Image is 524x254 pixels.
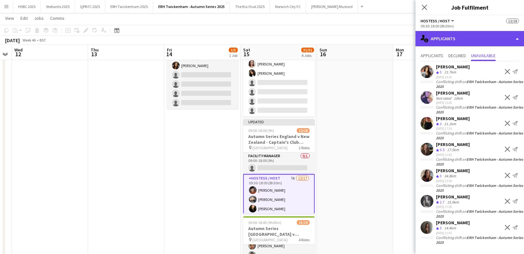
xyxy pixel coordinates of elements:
[243,22,315,117] app-job-card: 09:00-18:30 (9h30m)2/7Autumn Series [GEOGRAPHIC_DATA] v [GEOGRAPHIC_DATA] - [GEOGRAPHIC_DATA] ([G...
[506,19,519,23] span: 12/18
[436,179,470,183] div: [DATE] 12:54
[436,220,470,226] div: [PERSON_NAME]
[248,128,274,133] span: 09:00-18:00 (9h)
[436,209,523,219] b: ERH Twickenham - Autumn Series 2025
[318,50,327,58] span: 16
[243,49,315,117] app-card-role: Hostess / Host8A2/609:30-18:00 (8h30m)[PERSON_NAME][PERSON_NAME]
[166,50,172,58] span: 14
[229,53,237,58] div: 1 Job
[440,70,442,74] span: 3
[415,105,524,114] div: Conflicting shift on
[421,53,443,58] span: Applicants
[243,226,315,237] h3: Autumn Series [GEOGRAPHIC_DATA] v [GEOGRAPHIC_DATA]- Gate 1 ([GEOGRAPHIC_DATA]) - [DATE]
[396,47,404,53] span: Mon
[319,47,327,53] span: Sun
[40,38,46,42] div: BST
[302,53,314,58] div: 4 Jobs
[248,220,281,225] span: 09:00-18:45 (9h45m)
[299,145,310,150] span: 2 Roles
[243,119,315,214] div: Updated09:00-18:00 (9h)12/18Autumn Series England v New Zealand - Captain's Club (North Stand) - ...
[415,31,524,46] div: Applicants
[243,47,250,53] span: Sat
[3,14,17,22] a: View
[436,153,470,157] div: [DATE] 11:02
[243,134,315,145] h3: Autumn Series England v New Zealand - Captain's Club (North Stand) - [DATE]
[415,235,524,245] div: Conflicting shift on
[229,48,238,52] span: 1/5
[436,142,470,147] div: [PERSON_NAME]
[306,0,358,13] button: [PERSON_NAME] Mustard
[440,226,442,230] span: 3
[436,64,470,70] div: [PERSON_NAME]
[440,173,442,178] span: 3
[301,48,314,52] span: 31/51
[436,168,470,173] div: [PERSON_NAME]
[91,47,99,53] span: Thu
[440,200,445,204] span: 2.7
[242,50,250,58] span: 15
[90,50,99,58] span: 13
[436,183,523,193] b: ERH Twickenham - Autumn Series 2025
[270,0,306,13] button: Norwich City FC
[443,226,457,231] div: 14.4km
[421,19,450,23] span: Hostess / Host
[415,131,524,140] div: Conflicting shift on
[436,127,470,131] div: [DATE] 17:35
[415,79,524,89] div: Conflicting shift on
[415,157,524,166] div: Conflicting shift on
[415,3,524,12] h3: Job Fulfilment
[41,0,75,13] button: Stellantis 2025
[297,128,310,133] span: 12/18
[167,47,172,53] span: Fri
[243,119,315,124] div: Updated
[436,101,470,105] div: [DATE] 15:28
[436,231,470,235] div: [DATE] 11:03
[443,173,457,179] div: 34.8km
[440,147,445,152] span: 3.5
[20,15,28,21] span: Edit
[436,157,523,166] b: ERH Twickenham - Autumn Series 2025
[436,105,523,114] b: ERH Twickenham - Autumn Series 2025
[448,53,466,58] span: Declined
[446,200,460,205] div: 15.9km
[252,237,288,242] span: [GEOGRAPHIC_DATA]
[167,50,238,109] app-card-role: Facility Manager1/509:30-17:30 (8h)[PERSON_NAME]
[105,0,153,13] button: ERH Twickenham 2025
[153,0,230,13] button: ERH Twickenham - Autumn Series 2025
[436,131,523,140] b: ERH Twickenham - Autumn Series 2025
[21,38,37,42] span: Week 46
[436,90,470,96] div: [PERSON_NAME]
[440,121,442,126] span: 3
[50,15,64,21] span: Comms
[5,15,14,21] span: View
[436,235,523,245] b: ERH Twickenham - Autumn Series 2025
[436,96,453,101] div: Not rated
[13,0,41,13] button: HSBC 2025
[415,183,524,193] div: Conflicting shift on
[75,0,105,13] button: QPR FC 2025
[436,75,470,79] div: [DATE] 14:35
[252,145,288,150] span: [GEOGRAPHIC_DATA]
[446,147,460,153] div: 17.5km
[421,19,455,23] button: Hostess / Host
[453,96,464,101] div: 10km
[5,37,20,43] div: [DATE]
[297,220,310,225] span: 15/19
[443,70,457,75] div: 21.7km
[436,116,470,121] div: [PERSON_NAME]
[436,79,523,89] b: ERH Twickenham - Autumn Series 2025
[48,14,67,22] a: Comms
[436,194,470,200] div: [PERSON_NAME]
[230,0,270,13] button: The Kia Oval 2025
[443,121,457,127] div: 21.1km
[299,237,310,242] span: 4 Roles
[436,205,470,209] div: [DATE] 17:28
[415,209,524,219] div: Conflicting shift on
[167,22,238,109] app-job-card: 09:30-17:30 (8h)1/5Set up Day for England v New Zealand match - [DATE] [GEOGRAPHIC_DATA]1 RoleFac...
[32,14,46,22] a: Jobs
[243,152,315,174] app-card-role: Facility Manager0/109:00-18:00 (9h)
[13,50,23,58] span: 12
[421,24,519,28] div: 09:30-18:00 (8h30m)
